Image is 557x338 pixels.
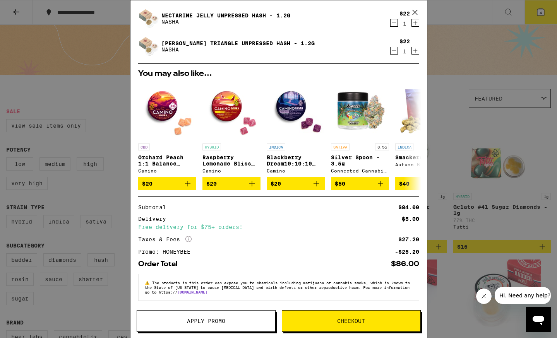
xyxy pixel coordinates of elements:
div: Camino [202,168,261,173]
div: Autumn Brands [395,162,453,167]
span: The products in this order can expose you to chemicals including marijuana or cannabis smoke, whi... [145,280,410,294]
p: Silver Spoon - 3.5g [331,154,389,167]
img: Dobos Triangle Unpressed Hash - 1.2g [138,36,160,57]
button: Add to bag [138,177,196,190]
span: ⚠️ [145,280,152,285]
img: Camino - Orchard Peach 1:1 Balance Sours Gummies [138,82,196,140]
a: Nectarine Jelly Unpressed Hash - 1.2g [161,12,290,19]
img: Nectarine Jelly Unpressed Hash - 1.2g [138,8,160,29]
iframe: Message from company [495,287,551,304]
div: $22 [399,10,410,17]
p: Orchard Peach 1:1 Balance Sours Gummies [138,154,196,167]
p: Smackers - 7g [395,154,453,160]
div: $22 [399,38,410,44]
button: Decrement [390,47,398,55]
img: Camino - Blackberry Dream10:10:10 Deep Sleep Gummies [267,82,325,140]
span: Apply Promo [187,318,225,324]
div: -$25.20 [395,249,419,254]
div: Taxes & Fees [138,236,192,243]
div: Subtotal [138,205,171,210]
button: Add to bag [202,177,261,190]
p: CBD [138,143,150,150]
div: Free delivery for $75+ orders! [138,224,419,230]
p: NASHA [161,19,290,25]
div: 1 [399,48,410,55]
button: Add to bag [395,177,453,190]
span: $40 [399,181,410,187]
p: SATIVA [331,143,350,150]
a: [DOMAIN_NAME] [177,290,207,294]
img: Autumn Brands - Smackers - 7g [395,82,453,140]
iframe: Close message [476,288,492,304]
div: Order Total [138,261,183,268]
a: [PERSON_NAME] Triangle Unpressed Hash - 1.2g [161,40,315,46]
div: Promo: HONEYBEE [138,249,196,254]
div: Connected Cannabis Co [331,168,389,173]
a: Open page for Blackberry Dream10:10:10 Deep Sleep Gummies from Camino [267,82,325,177]
button: Add to bag [267,177,325,190]
a: Open page for Silver Spoon - 3.5g from Connected Cannabis Co [331,82,389,177]
iframe: Button to launch messaging window [526,307,551,332]
p: Raspberry Lemonade Bliss Sour Gummies [202,154,261,167]
button: Increment [411,47,419,55]
div: Delivery [138,216,171,222]
a: Open page for Smackers - 7g from Autumn Brands [395,82,453,177]
img: Camino - Raspberry Lemonade Bliss Sour Gummies [202,82,261,140]
button: Apply Promo [137,310,276,332]
button: Increment [411,19,419,27]
span: $50 [335,181,345,187]
span: $20 [206,181,217,187]
span: $20 [142,181,153,187]
div: $5.00 [402,216,419,222]
button: Decrement [390,19,398,27]
p: NASHA [161,46,315,53]
div: 1 [399,20,410,27]
button: Add to bag [331,177,389,190]
img: Connected Cannabis Co - Silver Spoon - 3.5g [331,82,389,140]
a: Open page for Orchard Peach 1:1 Balance Sours Gummies from Camino [138,82,196,177]
div: $86.00 [391,261,419,268]
div: $27.20 [398,237,419,242]
a: Open page for Raspberry Lemonade Bliss Sour Gummies from Camino [202,82,261,177]
h2: You may also like... [138,70,419,78]
p: 3.5g [375,143,389,150]
div: Camino [138,168,196,173]
p: Blackberry Dream10:10:10 Deep Sleep Gummies [267,154,325,167]
p: HYBRID [202,143,221,150]
div: Camino [267,168,325,173]
p: INDICA [395,143,414,150]
p: INDICA [267,143,285,150]
span: $20 [271,181,281,187]
div: $84.00 [398,205,419,210]
button: Checkout [282,310,421,332]
span: Checkout [337,318,365,324]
